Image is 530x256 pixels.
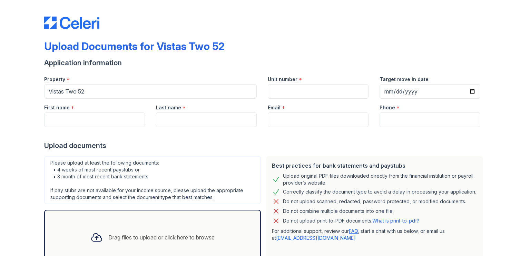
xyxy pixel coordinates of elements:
div: Application information [44,58,486,68]
a: [EMAIL_ADDRESS][DOMAIN_NAME] [276,235,356,241]
div: Best practices for bank statements and paystubs [272,161,478,170]
div: Do not combine multiple documents into one file. [283,207,394,215]
div: Do not upload scanned, redacted, password protected, or modified documents. [283,197,466,206]
p: Do not upload print-to-PDF documents. [283,217,419,224]
label: Property [44,76,65,83]
label: Unit number [268,76,297,83]
label: First name [44,104,70,111]
div: Upload original PDF files downloaded directly from the financial institution or payroll provider’... [283,173,478,186]
a: FAQ [349,228,358,234]
div: Upload Documents for Vistas Two 52 [44,40,225,52]
label: Email [268,104,281,111]
label: Last name [156,104,181,111]
div: Correctly classify the document type to avoid a delay in processing your application. [283,188,476,196]
a: What is print-to-pdf? [372,218,419,224]
p: For additional support, review our , start a chat with us below, or email us at [272,228,478,242]
div: Drag files to upload or click here to browse [108,233,215,242]
div: Upload documents [44,141,486,150]
label: Target move in date [380,76,429,83]
div: Please upload at least the following documents: • 4 weeks of most recent paystubs or • 3 month of... [44,156,261,204]
label: Phone [380,104,395,111]
img: CE_Logo_Blue-a8612792a0a2168367f1c8372b55b34899dd931a85d93a1a3d3e32e68fde9ad4.png [44,17,99,29]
